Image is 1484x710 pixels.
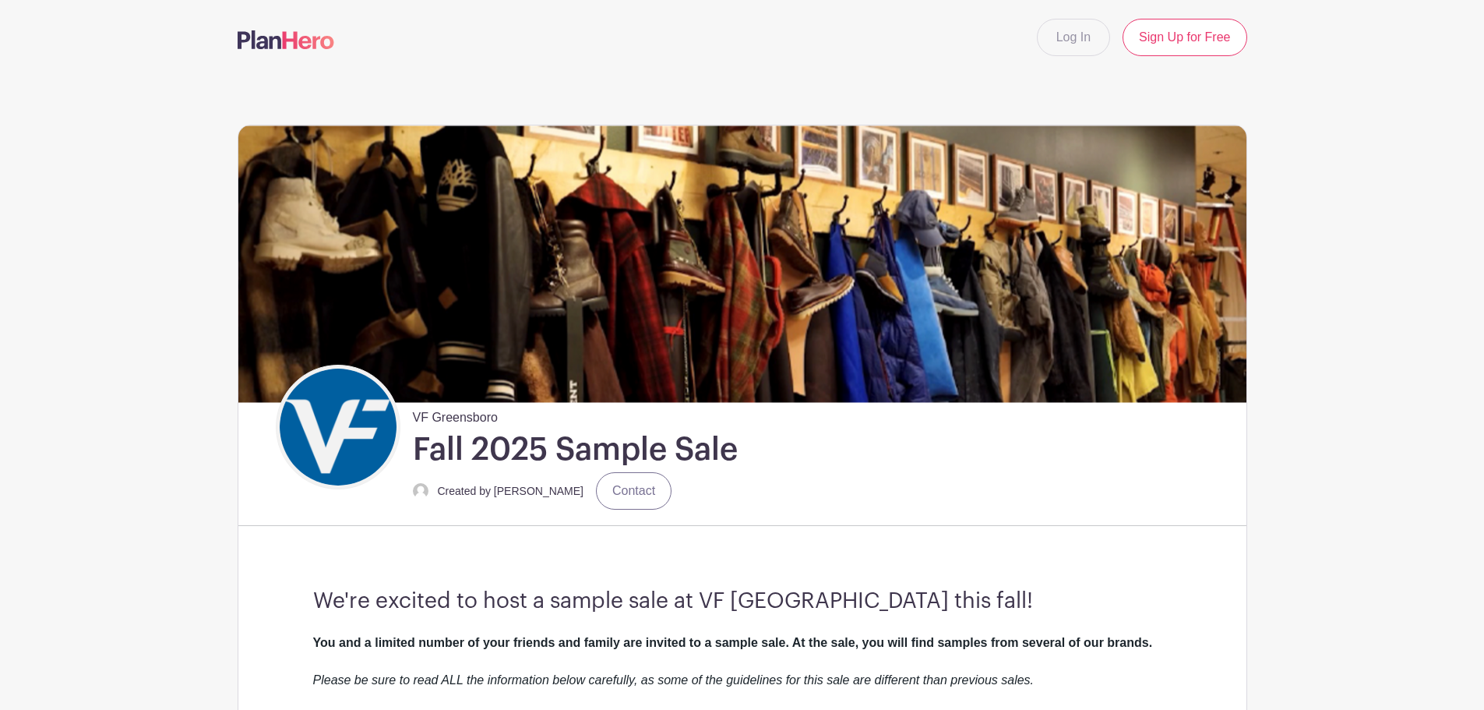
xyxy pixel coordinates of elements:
em: Please be sure to read ALL the information below carefully, as some of the guidelines for this sa... [313,673,1035,687]
h3: We're excited to host a sample sale at VF [GEOGRAPHIC_DATA] this fall! [313,588,1172,615]
img: logo-507f7623f17ff9eddc593b1ce0a138ce2505c220e1c5a4e2b4648c50719b7d32.svg [238,30,334,49]
a: Log In [1037,19,1110,56]
strong: You and a limited number of your friends and family are invited to a sample sale. At the sale, yo... [313,636,1153,649]
a: Sign Up for Free [1123,19,1246,56]
img: VF_Icon_FullColor_CMYK-small.png [280,369,397,486]
img: default-ce2991bfa6775e67f084385cd625a349d9dcbb7a52a09fb2fda1e96e2d18dcdb.png [413,483,428,499]
img: Sample%20Sale.png [238,125,1246,402]
a: Contact [596,472,672,510]
span: VF Greensboro [413,402,498,427]
h1: Fall 2025 Sample Sale [413,430,738,469]
small: Created by [PERSON_NAME] [438,485,584,497]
